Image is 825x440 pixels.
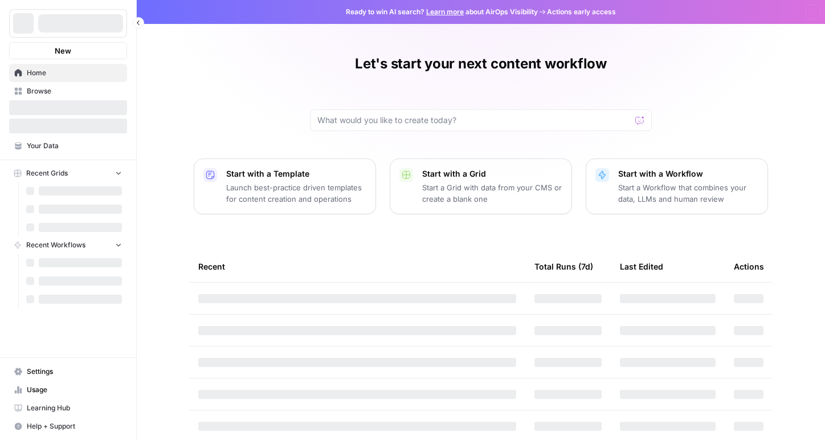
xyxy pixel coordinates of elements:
[346,7,538,17] span: Ready to win AI search? about AirOps Visibility
[9,362,127,381] a: Settings
[27,141,122,151] span: Your Data
[620,251,663,282] div: Last Edited
[27,68,122,78] span: Home
[422,182,562,205] p: Start a Grid with data from your CMS or create a blank one
[355,55,607,73] h1: Let's start your next content workflow
[9,137,127,155] a: Your Data
[9,82,127,100] a: Browse
[586,158,768,214] button: Start with a WorkflowStart a Workflow that combines your data, LLMs and human review
[55,45,71,56] span: New
[198,251,516,282] div: Recent
[547,7,616,17] span: Actions early access
[9,381,127,399] a: Usage
[26,240,85,250] span: Recent Workflows
[9,399,127,417] a: Learning Hub
[9,42,127,59] button: New
[618,168,758,180] p: Start with a Workflow
[27,385,122,395] span: Usage
[390,158,572,214] button: Start with a GridStart a Grid with data from your CMS or create a blank one
[534,251,593,282] div: Total Runs (7d)
[27,366,122,377] span: Settings
[27,403,122,413] span: Learning Hub
[27,86,122,96] span: Browse
[194,158,376,214] button: Start with a TemplateLaunch best-practice driven templates for content creation and operations
[226,182,366,205] p: Launch best-practice driven templates for content creation and operations
[226,168,366,180] p: Start with a Template
[734,251,764,282] div: Actions
[9,165,127,182] button: Recent Grids
[27,421,122,431] span: Help + Support
[9,237,127,254] button: Recent Workflows
[422,168,562,180] p: Start with a Grid
[9,417,127,435] button: Help + Support
[618,182,758,205] p: Start a Workflow that combines your data, LLMs and human review
[317,115,631,126] input: What would you like to create today?
[26,168,68,178] span: Recent Grids
[9,64,127,82] a: Home
[426,7,464,16] a: Learn more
